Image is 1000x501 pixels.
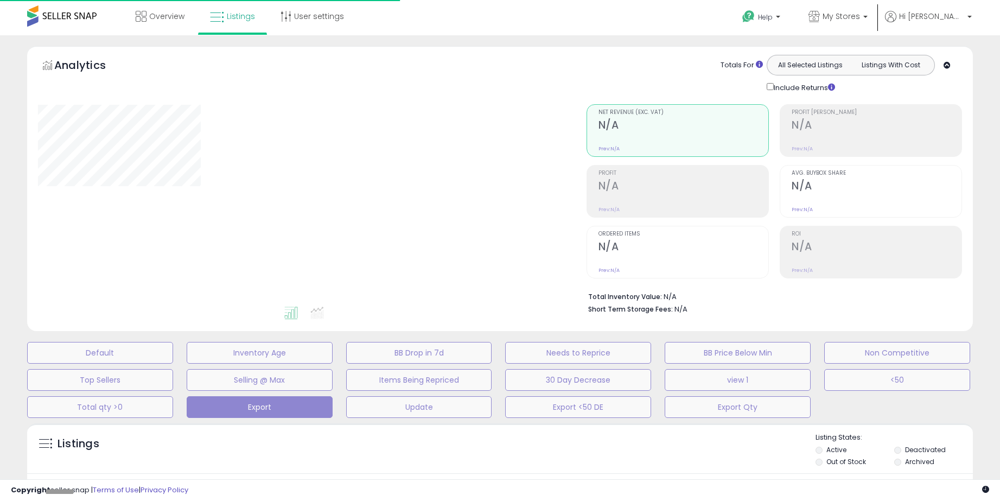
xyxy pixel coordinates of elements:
i: Get Help [742,10,755,23]
small: Prev: N/A [598,145,620,152]
button: BB Price Below Min [665,342,811,364]
span: Overview [149,11,184,22]
button: Export Qty [665,396,811,418]
button: Listings With Cost [850,58,931,72]
button: Update [346,396,492,418]
span: Listings [227,11,255,22]
b: Short Term Storage Fees: [588,305,673,314]
b: Total Inventory Value: [588,292,662,301]
h2: N/A [598,180,768,194]
small: Prev: N/A [598,267,620,274]
button: Total qty >0 [27,396,173,418]
button: BB Drop in 7d [346,342,492,364]
a: Hi [PERSON_NAME] [885,11,972,35]
span: Avg. Buybox Share [792,170,961,176]
small: Prev: N/A [598,206,620,213]
strong: Copyright [11,485,50,495]
button: <50 [824,369,970,391]
span: Help [758,12,773,22]
button: Non Competitive [824,342,970,364]
li: N/A [588,289,954,302]
h2: N/A [792,119,961,134]
span: Hi [PERSON_NAME] [899,11,964,22]
button: Default [27,342,173,364]
span: Profit [598,170,768,176]
h2: N/A [598,119,768,134]
button: All Selected Listings [770,58,851,72]
small: Prev: N/A [792,206,813,213]
span: ROI [792,231,961,237]
span: Ordered Items [598,231,768,237]
h2: N/A [792,240,961,255]
h5: Analytics [54,58,127,75]
div: seller snap | | [11,485,188,496]
div: Include Returns [759,81,848,93]
span: My Stores [823,11,860,22]
button: Items Being Repriced [346,369,492,391]
button: Export <50 DE [505,396,651,418]
h2: N/A [598,240,768,255]
button: Top Sellers [27,369,173,391]
span: Profit [PERSON_NAME] [792,110,961,116]
span: Net Revenue (Exc. VAT) [598,110,768,116]
button: 30 Day Decrease [505,369,651,391]
div: Totals For [721,60,763,71]
small: Prev: N/A [792,267,813,274]
a: Help [734,2,791,35]
button: Export [187,396,333,418]
h2: N/A [792,180,961,194]
button: Needs to Reprice [505,342,651,364]
button: view 1 [665,369,811,391]
span: N/A [674,304,687,314]
button: Inventory Age [187,342,333,364]
small: Prev: N/A [792,145,813,152]
button: Selling @ Max [187,369,333,391]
